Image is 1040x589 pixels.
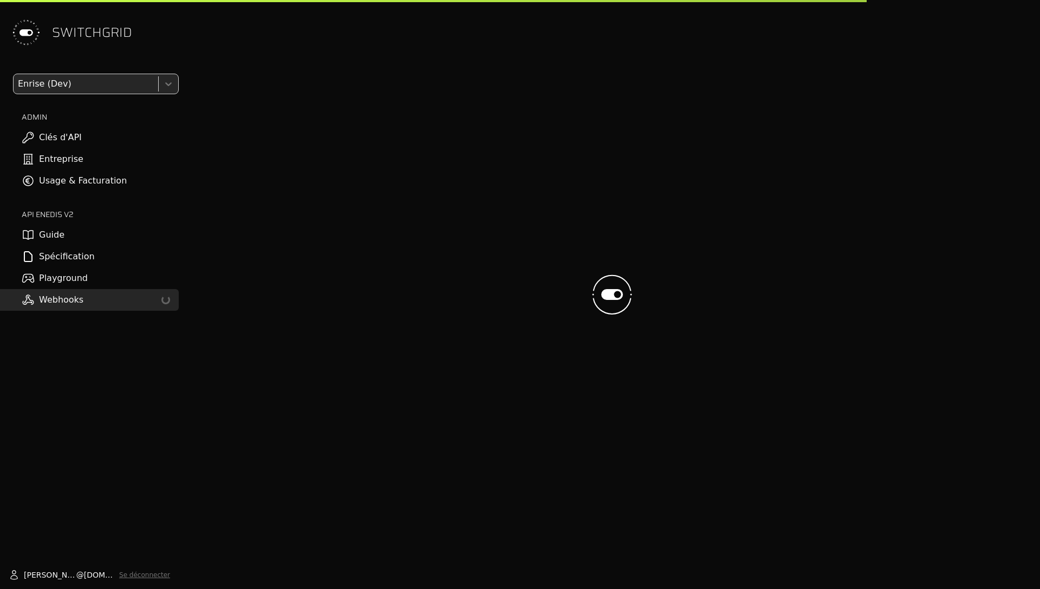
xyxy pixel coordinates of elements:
span: [DOMAIN_NAME] [84,570,115,580]
h2: ADMIN [22,112,179,122]
span: @ [76,570,84,580]
h2: API ENEDIS v2 [22,209,179,220]
div: loading [160,294,172,306]
button: Se déconnecter [119,571,170,579]
img: Switchgrid Logo [9,15,43,50]
span: [PERSON_NAME].marcilhacy [24,570,76,580]
span: SWITCHGRID [52,24,132,41]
